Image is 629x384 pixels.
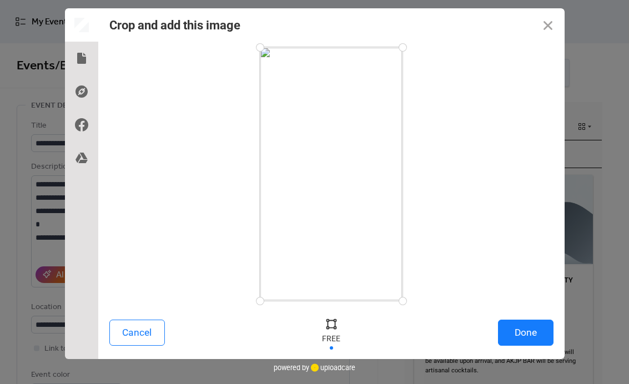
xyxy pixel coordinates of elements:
a: uploadcare [309,363,355,372]
button: Cancel [109,320,165,346]
div: Direct Link [65,75,98,108]
div: Preview [65,8,98,42]
div: Google Drive [65,142,98,175]
button: Close [531,8,565,42]
div: Facebook [65,108,98,142]
div: Crop and add this image [109,18,240,32]
button: Done [498,320,553,346]
div: powered by [274,359,355,376]
div: Local Files [65,42,98,75]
